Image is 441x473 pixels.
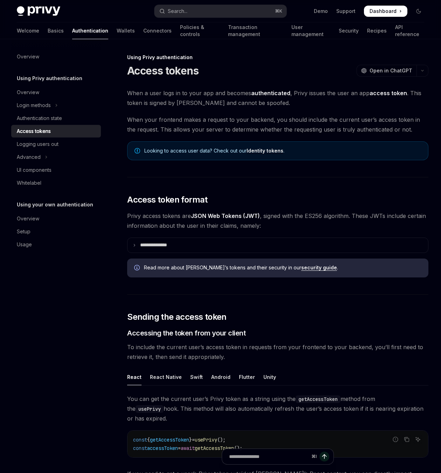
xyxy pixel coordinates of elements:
strong: authenticated [251,90,290,97]
a: User management [291,22,330,39]
span: await [181,445,195,451]
span: Privy access tokens are , signed with the ES256 algorithm. These JWTs include certain information... [127,211,428,231]
span: const [133,445,147,451]
button: Send message [319,452,329,461]
code: usePrivy [136,405,164,413]
button: Toggle Login methods section [11,99,101,112]
a: Whitelabel [11,177,101,189]
div: UI components [17,166,51,174]
div: Swift [190,369,203,385]
a: Transaction management [228,22,283,39]
button: Ask AI [413,435,422,444]
button: Open search [154,5,287,17]
div: Authentication state [17,114,62,122]
div: Usage [17,240,32,249]
a: Wallets [117,22,135,39]
a: Identity tokens [247,148,283,154]
svg: Info [134,265,141,272]
a: Overview [11,86,101,99]
span: Open in ChatGPT [370,67,412,74]
strong: access token [370,90,407,97]
div: Overview [17,88,39,97]
svg: Note [135,148,140,154]
a: Security [339,22,359,39]
div: React [127,369,142,385]
span: You can get the current user’s Privy token as a string using the method from the hook. This metho... [127,394,428,423]
a: UI components [11,164,101,176]
h1: Access tokens [127,64,199,77]
a: Access tokens [11,125,101,137]
a: Overview [11,50,101,63]
div: Unity [263,369,276,385]
a: Logging users out [11,138,101,150]
a: JSON Web Tokens (JWT) [191,212,260,220]
a: API reference [395,22,424,39]
span: When a user logs in to your app and becomes , Privy issues the user an app . This token is signed... [127,88,428,108]
span: = [192,437,195,443]
span: } [189,437,192,443]
h5: Using your own authentication [17,200,93,209]
span: (); [234,445,242,451]
div: Logging users out [17,140,58,148]
h5: Using Privy authentication [17,74,82,83]
div: React Native [150,369,182,385]
span: When your frontend makes a request to your backend, you should include the current user’s access ... [127,115,428,134]
span: Access token format [127,194,208,205]
button: Copy the contents from the code block [402,435,411,444]
button: Open in ChatGPT [357,65,416,77]
a: Basics [48,22,64,39]
span: Read more about [PERSON_NAME]’s tokens and their security in our . [144,264,421,271]
a: Welcome [17,22,39,39]
div: Overview [17,214,39,223]
span: To include the current user’s access token in requests from your frontend to your backend, you’ll... [127,342,428,362]
a: Recipes [367,22,387,39]
a: Authentication state [11,112,101,125]
div: Search... [168,7,187,15]
div: Android [211,369,230,385]
a: Support [336,8,356,15]
div: Using Privy authentication [127,54,428,61]
a: Setup [11,225,101,238]
span: usePrivy [195,437,217,443]
span: (); [217,437,226,443]
img: dark logo [17,6,60,16]
span: Dashboard [370,8,397,15]
button: Report incorrect code [391,435,400,444]
div: Access tokens [17,127,51,135]
button: Toggle dark mode [413,6,424,17]
span: getAccessToken [195,445,234,451]
a: Policies & controls [180,22,220,39]
a: security guide [301,264,337,271]
a: Demo [314,8,328,15]
span: Accessing the token from your client [127,328,246,338]
a: Usage [11,238,101,251]
span: getAccessToken [150,437,189,443]
div: Overview [17,52,39,61]
a: Dashboard [364,6,407,17]
button: Toggle Advanced section [11,151,101,163]
input: Ask a question... [229,449,309,464]
span: const [133,437,147,443]
a: Overview [11,212,101,225]
code: getAccessToken [296,395,340,403]
div: Advanced [17,153,41,161]
span: Sending the access token [127,311,227,323]
span: accessToken [147,445,178,451]
div: Flutter [239,369,255,385]
span: Looking to access user data? Check out our . [144,147,421,154]
div: Login methods [17,101,51,110]
span: = [178,445,181,451]
a: Connectors [143,22,172,39]
a: Authentication [72,22,108,39]
div: Setup [17,227,30,236]
div: Whitelabel [17,179,41,187]
span: ⌘ K [275,8,282,14]
span: { [147,437,150,443]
